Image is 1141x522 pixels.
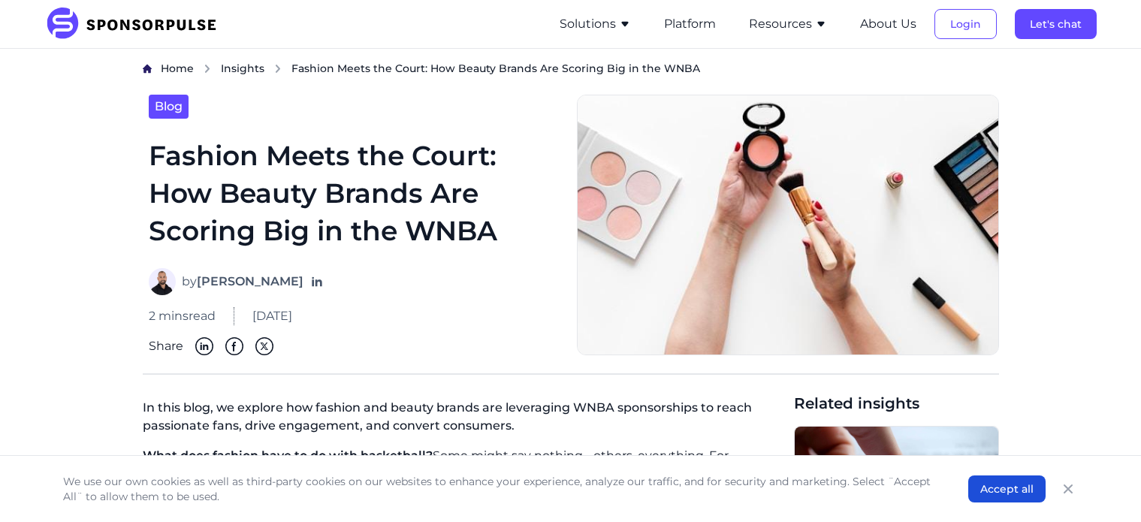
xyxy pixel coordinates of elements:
a: Insights [221,61,264,77]
h1: Fashion Meets the Court: How Beauty Brands Are Scoring Big in the WNBA [149,137,559,250]
button: Solutions [560,15,631,33]
p: Some might say nothing - others, everything. For sponsorship leaders at brands like Coach, SKIMS,... [143,447,782,519]
a: Blog [149,95,189,119]
a: About Us [860,17,916,31]
img: Image by Curated Lifestyle courtesy of Unsplash [577,95,999,355]
button: Resources [749,15,827,33]
span: Fashion Meets the Court: How Beauty Brands Are Scoring Big in the WNBA [291,61,700,76]
img: SponsorPulse [45,8,228,41]
button: Login [934,9,997,39]
span: 2 mins read [149,307,216,325]
span: Insights [221,62,264,75]
img: chevron right [203,64,212,74]
button: About Us [860,15,916,33]
a: Follow on LinkedIn [309,274,324,289]
button: Close [1058,478,1079,499]
button: Accept all [968,475,1046,502]
a: Login [934,17,997,31]
span: [DATE] [252,307,292,325]
span: What does fashion have to do with basketball? [143,448,433,463]
img: Linkedin [195,337,213,355]
img: Eddy Sidani [149,268,176,295]
strong: [PERSON_NAME] [197,274,303,288]
p: In this blog, we explore how fashion and beauty brands are leveraging WNBA sponsorships to reach ... [143,393,782,447]
a: Platform [664,17,716,31]
button: Let's chat [1015,9,1097,39]
span: Home [161,62,194,75]
img: Home [143,64,152,74]
img: Facebook [225,337,243,355]
span: by [182,273,303,291]
img: chevron right [273,64,282,74]
img: Twitter [255,337,273,355]
span: Share [149,337,183,355]
a: Home [161,61,194,77]
span: Related insights [794,393,999,414]
a: Let's chat [1015,17,1097,31]
button: Platform [664,15,716,33]
p: We use our own cookies as well as third-party cookies on our websites to enhance your experience,... [63,474,938,504]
